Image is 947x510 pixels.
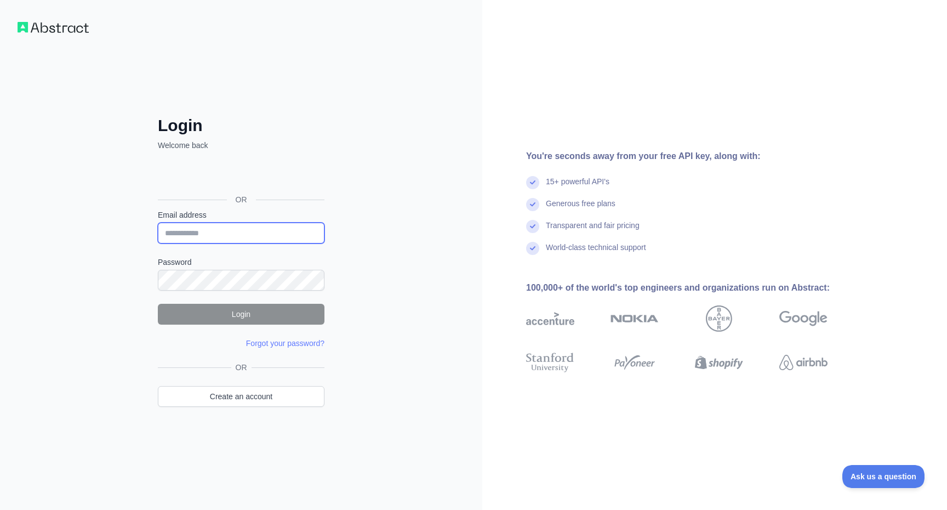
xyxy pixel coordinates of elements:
[526,198,539,211] img: check mark
[611,350,659,375] img: payoneer
[158,209,324,220] label: Email address
[158,116,324,135] h2: Login
[706,305,732,332] img: bayer
[546,242,646,264] div: World-class technical support
[231,362,252,373] span: OR
[546,176,609,198] div: 15+ powerful API's
[18,22,89,33] img: Workflow
[526,350,574,375] img: stanford university
[246,339,324,348] a: Forgot your password?
[779,350,828,375] img: airbnb
[158,304,324,325] button: Login
[611,305,659,332] img: nokia
[158,257,324,268] label: Password
[526,220,539,233] img: check mark
[526,176,539,189] img: check mark
[227,194,256,205] span: OR
[779,305,828,332] img: google
[158,386,324,407] a: Create an account
[526,305,574,332] img: accenture
[546,198,615,220] div: Generous free plans
[526,242,539,255] img: check mark
[842,465,925,488] iframe: Toggle Customer Support
[158,140,324,151] p: Welcome back
[152,163,328,187] iframe: Bouton "Se connecter avec Google"
[526,150,863,163] div: You're seconds away from your free API key, along with:
[526,281,863,294] div: 100,000+ of the world's top engineers and organizations run on Abstract:
[546,220,640,242] div: Transparent and fair pricing
[695,350,743,375] img: shopify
